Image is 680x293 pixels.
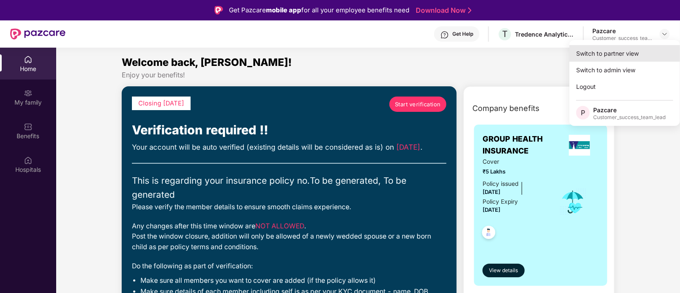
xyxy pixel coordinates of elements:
[483,157,548,167] span: Cover
[132,120,446,139] div: Verification required !!
[389,97,446,112] a: Start verification
[569,45,680,62] div: Switch to partner view
[569,62,680,78] div: Switch to admin view
[132,261,446,272] div: Do the following as part of verification:
[592,27,652,35] div: Pazcare
[24,156,32,165] img: svg+xml;base64,PHN2ZyBpZD0iSG9zcGl0YWxzIiB4bWxucz0iaHR0cDovL3d3dy53My5vcmcvMjAwMC9zdmciIHdpZHRoPS...
[440,31,449,39] img: svg+xml;base64,PHN2ZyBpZD0iSGVscC0zMngzMiIgeG1sbnM9Imh0dHA6Ly93d3cudzMub3JnLzIwMDAvc3ZnIiB3aWR0aD...
[489,267,518,275] span: View details
[132,221,446,253] div: Any changes after this time window are . Post the window closure, addition will only be allowed o...
[24,55,32,64] img: svg+xml;base64,PHN2ZyBpZD0iSG9tZSIgeG1sbnM9Imh0dHA6Ly93d3cudzMub3JnLzIwMDAvc3ZnIiB3aWR0aD0iMjAiIG...
[559,188,587,216] img: icon
[483,133,560,157] span: GROUP HEALTH INSURANCE
[24,89,32,97] img: svg+xml;base64,PHN2ZyB3aWR0aD0iMjAiIGhlaWdodD0iMjAiIHZpZXdCb3g9IjAgMCAyMCAyMCIgZmlsbD0ibm9uZSIgeG...
[255,222,304,230] span: NOT ALLOWED
[569,135,590,156] img: insurerLogo
[661,31,668,37] img: svg+xml;base64,PHN2ZyBpZD0iRHJvcGRvd24tMzJ4MzIiIHhtbG5zPSJodHRwOi8vd3d3LnczLm9yZy8yMDAwL3N2ZyIgd2...
[483,197,518,207] div: Policy Expiry
[468,6,471,15] img: Stroke
[229,5,409,15] div: Get Pazcare for all your employee benefits need
[569,78,680,95] div: Logout
[395,100,441,108] span: Start verification
[483,264,525,277] button: View details
[214,6,223,14] img: Logo
[478,223,499,244] img: svg+xml;base64,PHN2ZyB4bWxucz0iaHR0cDovL3d3dy53My5vcmcvMjAwMC9zdmciIHdpZHRoPSI0OC45NDMiIGhlaWdodD...
[132,174,446,202] div: This is regarding your insurance policy no. To be generated, To be generated
[502,29,508,39] span: T
[581,108,585,118] span: P
[140,276,446,285] li: Make sure all members you want to cover are added (if the policy allows it)
[592,35,652,42] div: Customer_success_team_lead
[483,189,500,195] span: [DATE]
[483,168,548,176] span: ₹5 Lakhs
[122,71,614,80] div: Enjoy your benefits!
[416,6,469,15] a: Download Now
[593,106,666,114] div: Pazcare
[138,100,184,107] span: Closing [DATE]
[452,31,473,37] div: Get Help
[593,114,666,121] div: Customer_success_team_lead
[122,56,292,68] span: Welcome back, [PERSON_NAME]!
[396,143,420,151] span: [DATE]
[266,6,301,14] strong: mobile app
[483,207,500,213] span: [DATE]
[515,30,574,38] div: Tredence Analytics Solutions Private Limited
[10,28,66,40] img: New Pazcare Logo
[132,142,446,153] div: Your account will be auto verified (existing details will be considered as is) on .
[472,102,540,114] span: Company benefits
[24,122,32,131] img: svg+xml;base64,PHN2ZyBpZD0iQmVuZWZpdHMiIHhtbG5zPSJodHRwOi8vd3d3LnczLm9yZy8yMDAwL3N2ZyIgd2lkdGg9Ij...
[483,179,518,189] div: Policy issued
[132,202,446,213] div: Please verify the member details to ensure smooth claims experience.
